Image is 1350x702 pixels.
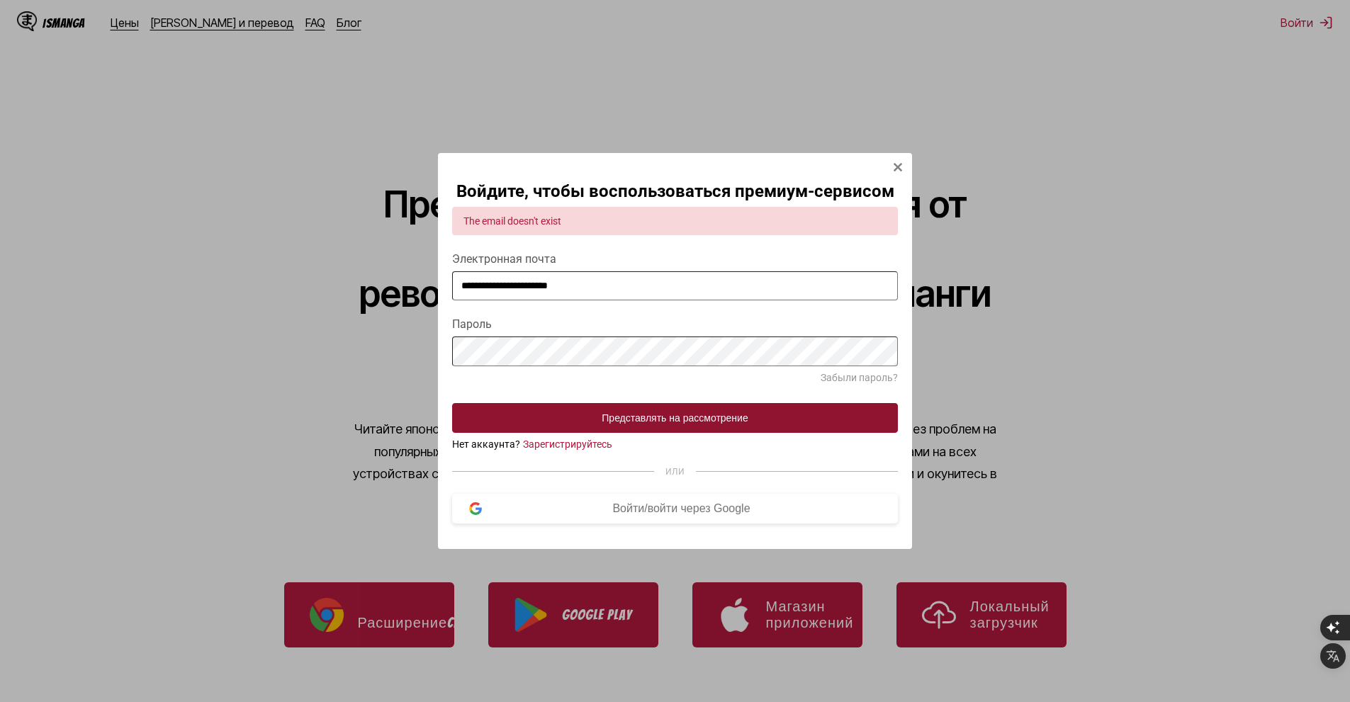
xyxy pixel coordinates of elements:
img: логотип Google [469,502,482,515]
font: Нет аккаунта? [452,438,520,450]
div: The email doesn't exist [452,207,898,235]
img: Закрывать [892,162,904,173]
button: Представлять на рассмотрение [452,403,898,433]
font: Представлять на рассмотрение [602,412,748,424]
font: Электронная почта [452,252,556,266]
button: Войти/войти через Google [452,494,898,523]
font: Войти/войти через Google [612,502,750,514]
font: Войдите, чтобы воспользоваться премиум-сервисом [456,181,894,201]
font: Пароль [452,317,492,331]
a: Забыли пароль? [821,372,898,383]
a: Зарегистрируйтесь [523,438,612,450]
font: ИЛИ [665,467,685,477]
div: Модальное окно входа [438,153,912,549]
